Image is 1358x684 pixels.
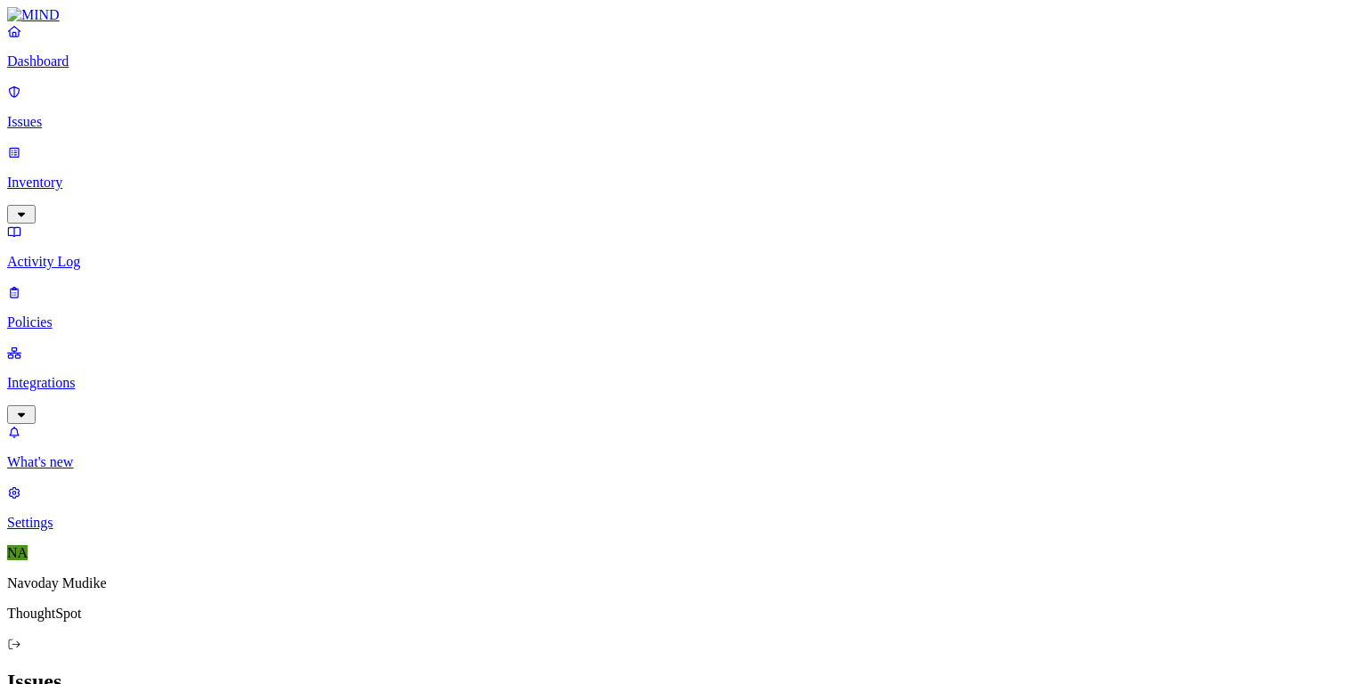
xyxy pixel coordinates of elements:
[7,23,1351,69] a: Dashboard
[7,254,1351,270] p: Activity Log
[7,114,1351,130] p: Issues
[7,314,1351,330] p: Policies
[7,454,1351,470] p: What's new
[7,84,1351,130] a: Issues
[7,545,28,560] span: NA
[7,7,60,23] img: MIND
[7,224,1351,270] a: Activity Log
[7,515,1351,531] p: Settings
[7,575,1351,591] p: Navoday Mudike
[7,375,1351,391] p: Integrations
[7,7,1351,23] a: MIND
[7,345,1351,421] a: Integrations
[7,144,1351,221] a: Inventory
[7,284,1351,330] a: Policies
[7,175,1351,191] p: Inventory
[7,606,1351,622] p: ThoughtSpot
[7,484,1351,531] a: Settings
[7,53,1351,69] p: Dashboard
[7,424,1351,470] a: What's new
